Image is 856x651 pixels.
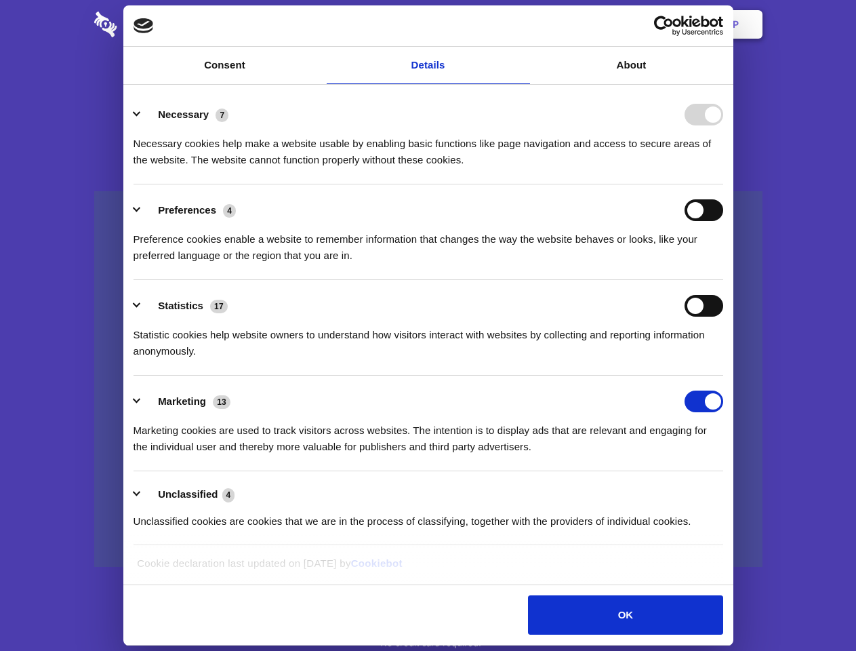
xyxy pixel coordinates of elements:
span: 13 [213,395,230,409]
button: Preferences (4) [134,199,245,221]
button: OK [528,595,722,635]
label: Preferences [158,204,216,216]
a: Consent [123,47,327,84]
button: Necessary (7) [134,104,237,125]
img: logo [134,18,154,33]
a: Usercentrics Cookiebot - opens in a new window [605,16,723,36]
a: Contact [550,3,612,45]
a: Wistia video thumbnail [94,191,762,568]
button: Marketing (13) [134,391,239,412]
div: Cookie declaration last updated on [DATE] by [127,555,729,582]
h1: Eliminate Slack Data Loss. [94,61,762,110]
button: Unclassified (4) [134,486,243,503]
span: 7 [216,108,228,122]
label: Marketing [158,395,206,407]
div: Necessary cookies help make a website usable by enabling basic functions like page navigation and... [134,125,723,168]
div: Preference cookies enable a website to remember information that changes the way the website beha... [134,221,723,264]
a: Pricing [398,3,457,45]
h4: Auto-redaction of sensitive data, encrypted data sharing and self-destructing private chats. Shar... [94,123,762,168]
a: Cookiebot [351,557,403,569]
div: Unclassified cookies are cookies that we are in the process of classifying, together with the pro... [134,503,723,530]
span: 4 [222,488,235,502]
iframe: Drift Widget Chat Controller [788,583,840,635]
label: Statistics [158,300,203,311]
div: Marketing cookies are used to track visitors across websites. The intention is to display ads tha... [134,412,723,455]
label: Necessary [158,108,209,120]
button: Statistics (17) [134,295,237,317]
a: Details [327,47,530,84]
a: About [530,47,733,84]
div: Statistic cookies help website owners to understand how visitors interact with websites by collec... [134,317,723,359]
span: 4 [223,204,236,218]
a: Login [615,3,674,45]
span: 17 [210,300,228,313]
img: logo-wordmark-white-trans-d4663122ce5f474addd5e946df7df03e33cb6a1c49d2221995e7729f52c070b2.svg [94,12,210,37]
